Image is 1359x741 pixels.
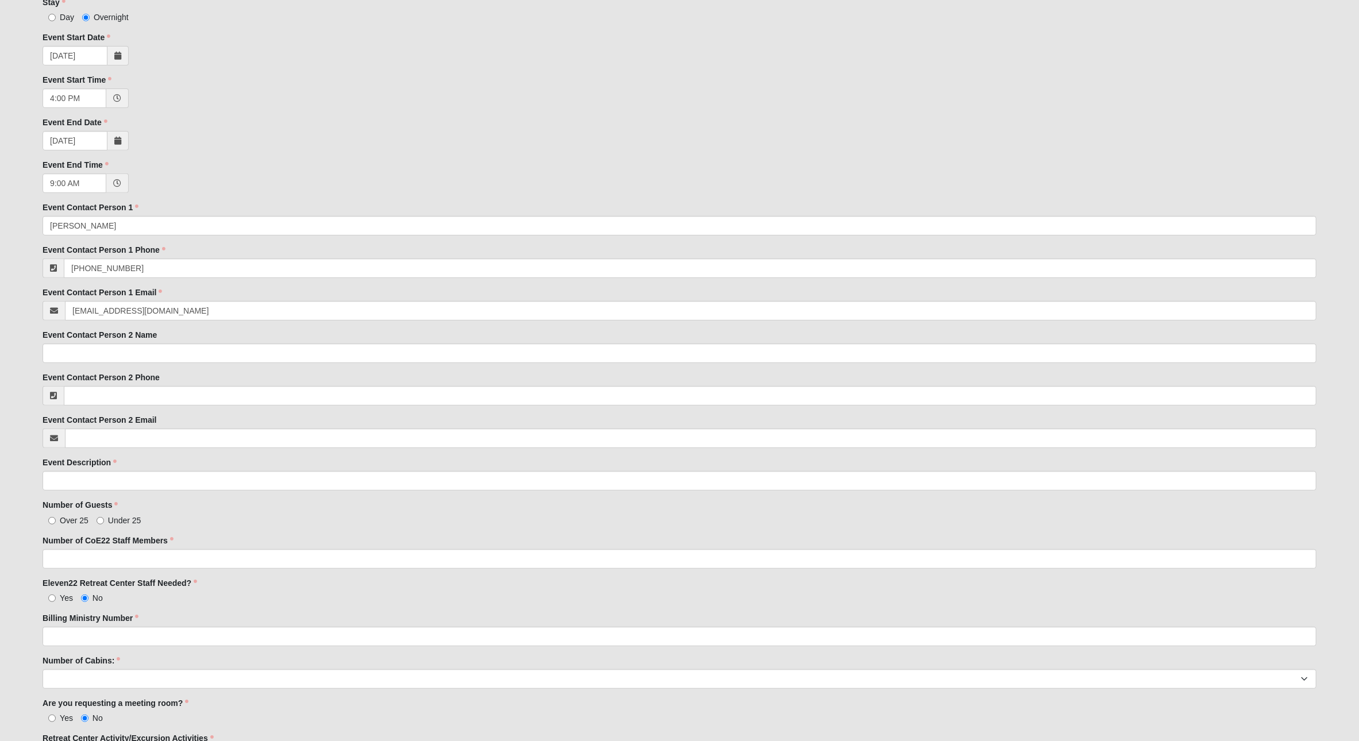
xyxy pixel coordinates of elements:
[43,329,157,341] label: Event Contact Person 2 Name
[97,517,104,524] input: Under 25
[43,457,117,468] label: Event Description
[60,593,73,603] span: Yes
[43,74,111,86] label: Event Start Time
[43,244,165,256] label: Event Contact Person 1 Phone
[43,32,110,43] label: Event Start Date
[60,713,73,723] span: Yes
[43,655,120,666] label: Number of Cabins:
[43,414,156,426] label: Event Contact Person 2 Email
[48,14,56,21] input: Day
[43,159,109,171] label: Event End Time
[48,517,56,524] input: Over 25
[48,715,56,722] input: Yes
[43,697,188,709] label: Are you requesting a meeting room?
[48,595,56,602] input: Yes
[93,713,103,723] span: No
[108,516,141,525] span: Under 25
[82,14,90,21] input: Overnight
[93,593,103,603] span: No
[43,577,197,589] label: Eleven22 Retreat Center Staff Needed?
[43,117,107,128] label: Event End Date
[43,535,174,546] label: Number of CoE22 Staff Members
[43,372,160,383] label: Event Contact Person 2 Phone
[43,287,162,298] label: Event Contact Person 1 Email
[81,595,88,602] input: No
[60,13,74,22] span: Day
[43,612,138,624] label: Billing Ministry Number
[43,499,118,511] label: Number of Guests
[60,516,88,525] span: Over 25
[43,202,138,213] label: Event Contact Person 1
[94,13,129,22] span: Overnight
[81,715,88,722] input: No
